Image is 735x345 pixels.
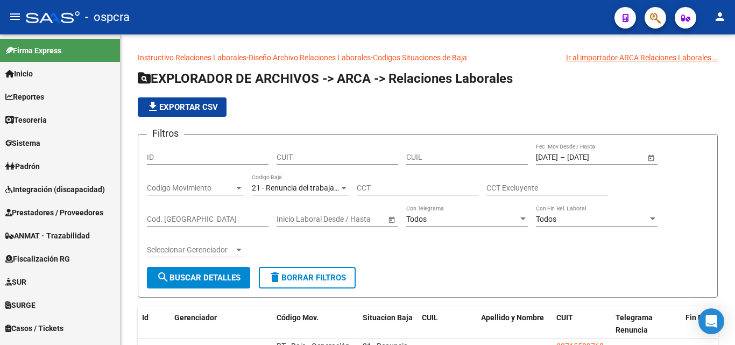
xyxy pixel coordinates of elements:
[567,153,620,162] input: Fecha fin
[138,53,246,62] a: Instructivo Relaciones Laborales
[698,308,724,334] div: Open Intercom Messenger
[147,126,184,141] h3: Filtros
[386,214,397,225] button: Open calendar
[536,215,556,223] span: Todos
[373,53,467,62] a: Codigos Situaciones de Baja
[5,230,90,242] span: ANMAT - Trazabilidad
[5,253,70,265] span: Fiscalización RG
[5,45,61,57] span: Firma Express
[252,184,502,192] span: 21 - Renuncia del trabajador / ART.240 - LCT / ART.64 Inc.a) L22248 y otras
[5,114,47,126] span: Tesorería
[5,68,33,80] span: Inicio
[147,267,250,288] button: Buscar Detalles
[268,271,281,284] mat-icon: delete
[142,313,149,322] span: Id
[536,153,558,162] input: Fecha inicio
[406,215,427,223] span: Todos
[138,52,718,64] p: - -
[325,215,378,224] input: Fecha fin
[146,102,218,112] span: Exportar CSV
[616,313,653,334] span: Telegrama Renuncia
[5,160,40,172] span: Padrón
[5,137,40,149] span: Sistema
[277,313,319,322] span: Código Mov.
[85,5,130,29] span: - ospcra
[157,271,169,284] mat-icon: search
[5,299,36,311] span: SURGE
[713,10,726,23] mat-icon: person
[277,215,316,224] input: Fecha inicio
[259,267,356,288] button: Borrar Filtros
[363,313,413,322] span: Situacion Baja
[147,184,234,193] span: Codigo Movimiento
[147,245,234,255] span: Seleccionar Gerenciador
[146,100,159,113] mat-icon: file_download
[685,313,728,322] span: Fin Rel. Lab.
[157,273,241,283] span: Buscar Detalles
[481,313,544,322] span: Apellido y Nombre
[5,207,103,219] span: Prestadores / Proveedores
[645,152,656,163] button: Open calendar
[5,322,63,334] span: Casos / Tickets
[560,153,565,162] span: –
[556,313,573,322] span: CUIT
[138,97,227,117] button: Exportar CSV
[5,276,26,288] span: SUR
[174,313,217,322] span: Gerenciador
[268,273,346,283] span: Borrar Filtros
[566,52,718,64] div: Ir al importador ARCA Relaciones Laborales...
[9,10,22,23] mat-icon: menu
[138,71,513,86] span: EXPLORADOR DE ARCHIVOS -> ARCA -> Relaciones Laborales
[422,313,438,322] span: CUIL
[5,184,105,195] span: Integración (discapacidad)
[5,91,44,103] span: Reportes
[249,53,371,62] a: Diseño Archivo Relaciones Laborales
